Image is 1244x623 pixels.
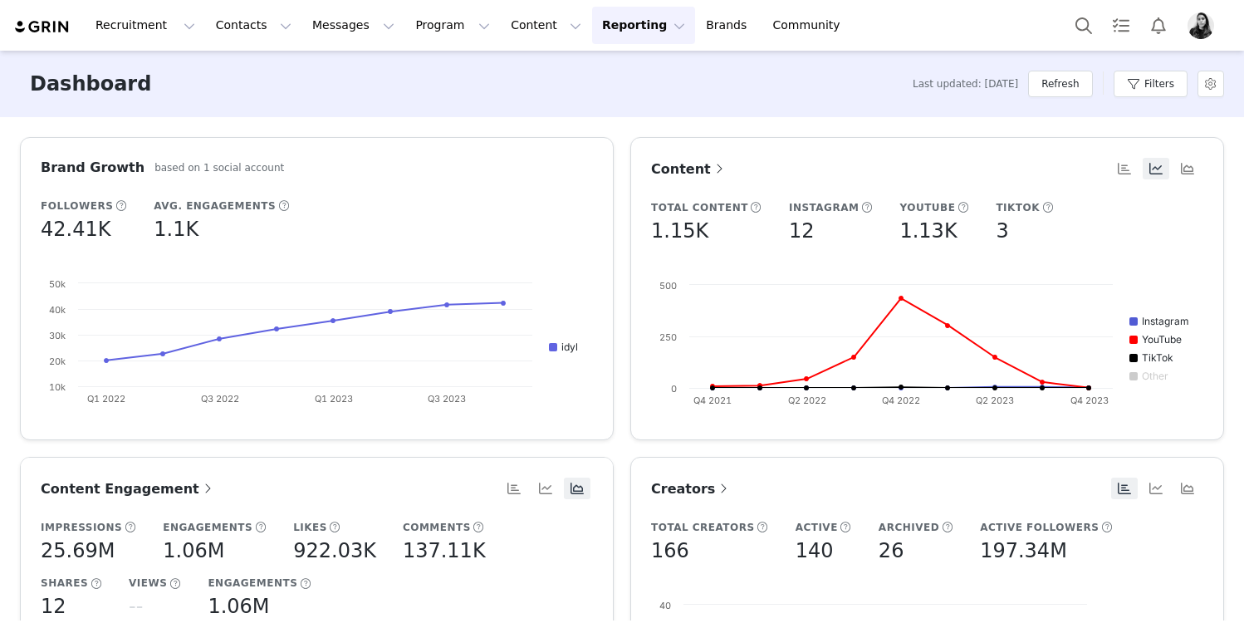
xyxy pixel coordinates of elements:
button: Recruitment [86,7,205,44]
h5: YouTube [899,200,955,215]
a: Tasks [1103,7,1139,44]
text: Q1 2022 [87,393,125,405]
text: 0 [671,383,677,395]
span: Creators [651,481,732,497]
text: Q1 2023 [315,393,353,405]
h5: 197.34M [980,536,1067,566]
text: Q4 2023 [1070,395,1109,406]
button: Search [1065,7,1102,44]
text: Q4 2021 [693,395,732,406]
a: Content [651,159,727,179]
img: 3988666f-b618-4335-b92d-0222703392cd.jpg [1188,12,1214,39]
h5: Archived [879,520,939,535]
h5: based on 1 social account [154,160,284,175]
h5: 140 [796,536,834,566]
h5: 137.11K [403,536,486,566]
h5: 166 [651,536,689,566]
h5: Comments [403,520,471,535]
h3: Brand Growth [41,158,144,178]
h5: Total Creators [651,520,755,535]
text: Q2 2023 [976,395,1014,406]
button: Filters [1114,71,1188,97]
h5: Views [129,576,167,591]
h5: 12 [789,216,815,246]
button: Refresh [1028,71,1092,97]
text: 50k [49,278,66,290]
text: YouTube [1142,333,1182,346]
text: Q3 2023 [428,393,466,405]
h5: 42.41K [41,214,110,244]
a: Creators [651,478,732,499]
h5: 1.1K [154,214,198,244]
h5: Total Content [651,200,748,215]
a: Brands [696,7,762,44]
h5: Impressions [41,520,122,535]
text: Instagram [1142,315,1189,327]
button: Contacts [206,7,301,44]
span: Last updated: [DATE] [913,76,1018,91]
h5: Likes [293,520,327,535]
button: Profile [1178,12,1231,39]
text: 250 [659,331,677,343]
text: 10k [49,381,66,393]
text: Q4 2022 [882,395,920,406]
button: Messages [302,7,404,44]
span: Content [651,161,727,177]
button: Notifications [1140,7,1177,44]
h5: 12 [41,591,66,621]
text: 40 [659,600,671,611]
h5: 922.03K [293,536,376,566]
text: Q2 2022 [788,395,826,406]
text: Other [1142,370,1168,382]
text: 20k [49,356,66,367]
h5: Avg. Engagements [154,199,276,213]
h5: 3 [996,216,1008,246]
h5: Engagements [163,520,252,535]
h5: Active Followers [980,520,1099,535]
h5: Engagements [208,576,297,591]
a: Community [763,7,858,44]
h5: 1.06M [163,536,224,566]
text: idyl [561,341,578,353]
button: Content [501,7,591,44]
h3: Dashboard [30,69,151,99]
text: 500 [659,280,677,292]
span: Content Engagement [41,481,216,497]
text: TikTok [1142,351,1173,364]
img: grin logo [13,19,71,35]
h5: 26 [879,536,904,566]
a: Content Engagement [41,478,216,499]
button: Program [405,7,500,44]
text: 40k [49,304,66,316]
text: Q3 2022 [201,393,239,405]
h5: 1.13K [899,216,957,246]
h5: Shares [41,576,88,591]
button: Reporting [592,7,695,44]
h5: Active [796,520,838,535]
h5: 1.15K [651,216,708,246]
h5: TikTok [996,200,1040,215]
h5: Instagram [789,200,860,215]
h5: 1.06M [208,591,269,621]
text: 30k [49,330,66,341]
h5: -- [129,591,143,621]
h5: 25.69M [41,536,115,566]
h5: Followers [41,199,113,213]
